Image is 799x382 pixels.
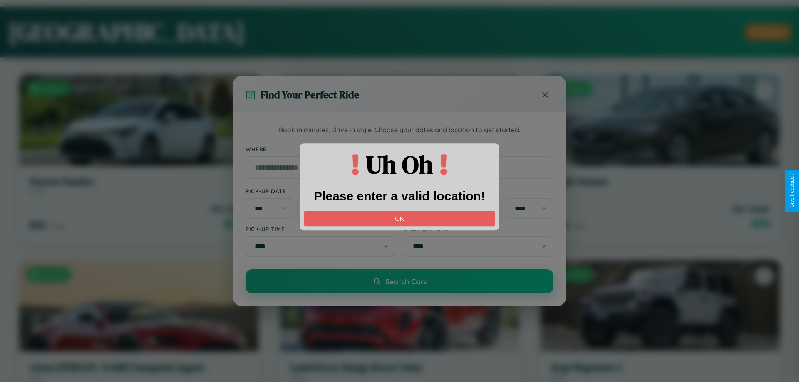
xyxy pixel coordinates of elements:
label: Where [246,145,553,153]
span: Search Cars [385,277,427,286]
label: Drop-off Date [404,187,553,195]
label: Pick-up Date [246,187,395,195]
p: Book in minutes, drive in style. Choose your dates and location to get started. [246,125,553,136]
h3: Find Your Perfect Ride [261,88,359,101]
label: Pick-up Time [246,225,395,232]
label: Drop-off Time [404,225,553,232]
